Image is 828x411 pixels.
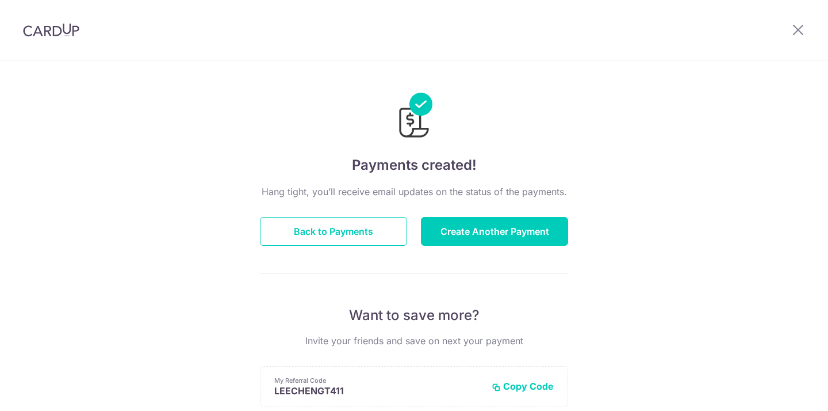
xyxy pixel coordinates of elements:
p: Invite your friends and save on next your payment [260,334,568,348]
img: CardUp [23,23,79,37]
p: Hang tight, you’ll receive email updates on the status of the payments. [260,185,568,199]
h4: Payments created! [260,155,568,176]
p: Want to save more? [260,306,568,325]
button: Create Another Payment [421,217,568,246]
p: LEECHENGT411 [274,385,482,397]
button: Copy Code [492,380,554,392]
button: Back to Payments [260,217,407,246]
img: Payments [396,93,432,141]
p: My Referral Code [274,376,482,385]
